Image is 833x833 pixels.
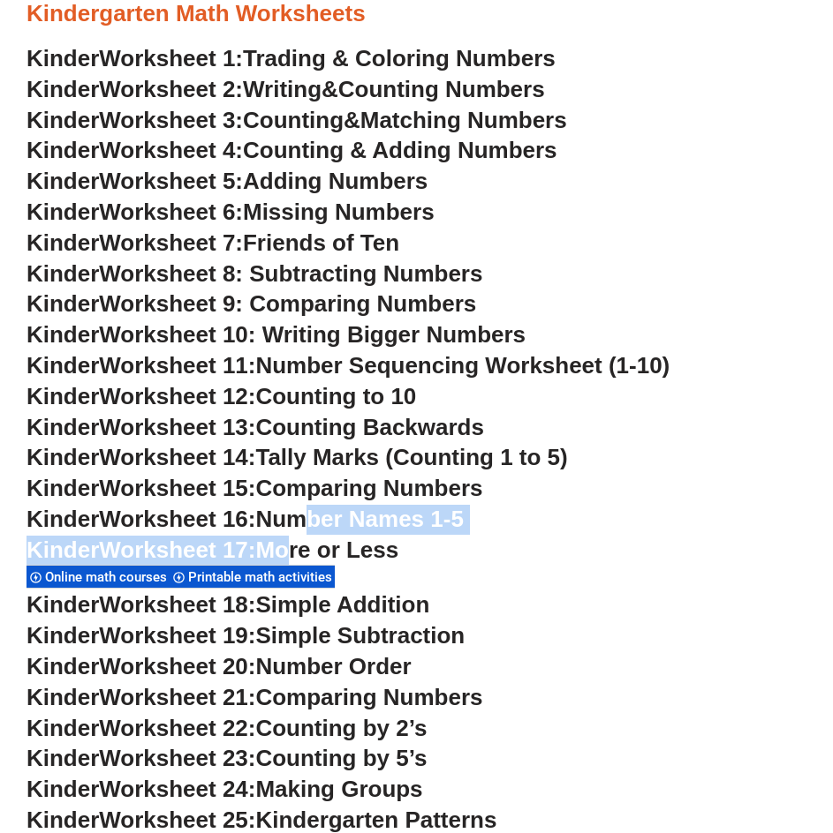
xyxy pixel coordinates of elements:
span: Kinder [27,76,99,102]
span: Kinder [27,537,99,563]
a: KinderWorksheet 3:Counting&Matching Numbers [27,107,567,133]
span: Kinder [27,622,99,649]
span: Kinder [27,715,99,741]
span: Printable math activities [188,569,337,585]
span: Kinder [27,414,99,440]
span: Worksheet 17: [99,537,255,563]
span: Worksheet 6: [99,199,243,225]
span: Simple Subtraction [255,622,465,649]
span: Kinder [27,684,99,710]
span: Counting by 2’s [255,715,427,741]
span: Kinder [27,229,99,256]
span: Kinder [27,776,99,802]
a: KinderWorksheet 8: Subtracting Numbers [27,260,482,287]
a: KinderWorksheet 6:Missing Numbers [27,199,435,225]
span: Kinder [27,107,99,133]
span: Tally Marks (Counting 1 to 5) [255,444,567,470]
span: Kinder [27,383,99,409]
span: Making Groups [255,776,422,802]
span: Comparing Numbers [255,475,482,501]
span: Number Sequencing Worksheet (1-10) [255,352,670,379]
span: Kinder [27,321,99,348]
span: Trading & Coloring Numbers [243,45,556,71]
span: Kindergarten Patterns [255,807,496,833]
span: Kinder [27,506,99,532]
span: Worksheet 11: [99,352,255,379]
span: Counting Numbers [338,76,545,102]
span: Counting & Adding Numbers [243,137,557,163]
div: Printable math activities [170,565,335,589]
span: Kinder [27,168,99,194]
span: Number Names 1-5 [255,506,463,532]
span: Worksheet 20: [99,653,255,679]
span: Counting [243,107,344,133]
a: KinderWorksheet 10: Writing Bigger Numbers [27,321,526,348]
a: KinderWorksheet 1:Trading & Coloring Numbers [27,45,556,71]
iframe: Chat Widget [539,634,833,833]
span: Kinder [27,290,99,317]
span: Counting Backwards [255,414,483,440]
span: Friends of Ten [243,229,399,256]
a: KinderWorksheet 7:Friends of Ten [27,229,399,256]
span: Worksheet 24: [99,776,255,802]
span: Kinder [27,807,99,833]
div: Online math courses [27,565,170,589]
a: KinderWorksheet 4:Counting & Adding Numbers [27,137,557,163]
span: Worksheet 10: Writing Bigger Numbers [99,321,526,348]
span: Kinder [27,137,99,163]
span: Online math courses [45,569,172,585]
span: Writing [243,76,322,102]
span: Worksheet 22: [99,715,255,741]
span: Matching Numbers [360,107,567,133]
span: Worksheet 15: [99,475,255,501]
span: Worksheet 4: [99,137,243,163]
span: Kinder [27,352,99,379]
span: Worksheet 9: Comparing Numbers [99,290,476,317]
span: Worksheet 14: [99,444,255,470]
span: Worksheet 16: [99,506,255,532]
span: Worksheet 13: [99,414,255,440]
span: Counting to 10 [255,383,416,409]
span: Worksheet 1: [99,45,243,71]
span: Simple Addition [255,591,429,618]
span: Worksheet 7: [99,229,243,256]
span: Worksheet 12: [99,383,255,409]
span: Kinder [27,653,99,679]
span: Worksheet 8: Subtracting Numbers [99,260,482,287]
span: Worksheet 3: [99,107,243,133]
a: KinderWorksheet 9: Comparing Numbers [27,290,476,317]
span: Worksheet 18: [99,591,255,618]
span: Worksheet 21: [99,684,255,710]
span: Kinder [27,45,99,71]
span: Kinder [27,475,99,501]
span: Comparing Numbers [255,684,482,710]
span: More or Less [255,537,398,563]
span: Kinder [27,591,99,618]
span: Kinder [27,199,99,225]
span: Worksheet 23: [99,745,255,771]
span: Kinder [27,745,99,771]
span: Worksheet 19: [99,622,255,649]
span: Kinder [27,260,99,287]
span: Missing Numbers [243,199,435,225]
span: Worksheet 25: [99,807,255,833]
span: Kinder [27,444,99,470]
span: Worksheet 2: [99,76,243,102]
span: Adding Numbers [243,168,428,194]
a: KinderWorksheet 5:Adding Numbers [27,168,428,194]
span: Number Order [255,653,411,679]
span: Counting by 5’s [255,745,427,771]
a: KinderWorksheet 2:Writing&Counting Numbers [27,76,545,102]
span: Worksheet 5: [99,168,243,194]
